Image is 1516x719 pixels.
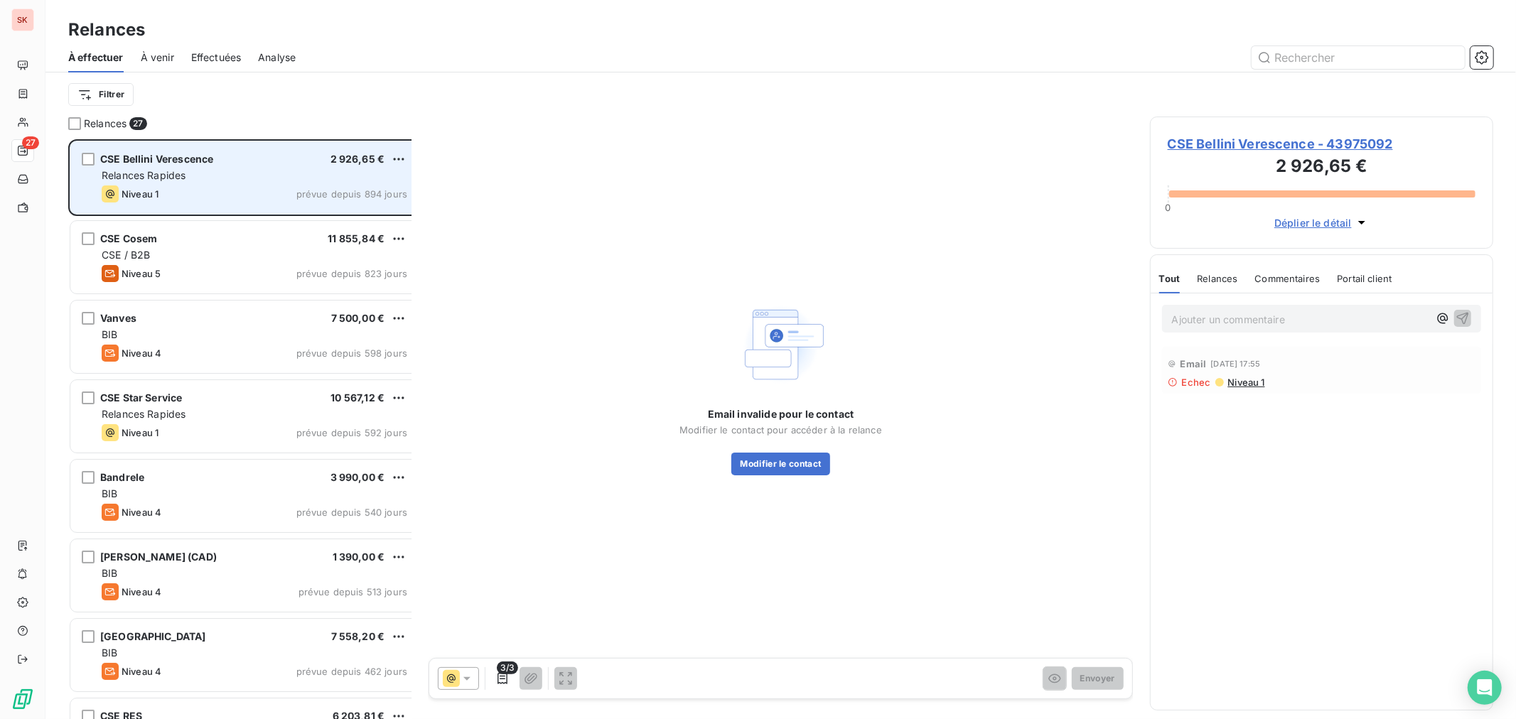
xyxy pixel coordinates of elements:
[1255,273,1321,284] span: Commentaires
[100,391,182,404] span: CSE Star Service
[102,249,150,261] span: CSE / B2B
[84,117,127,131] span: Relances
[11,688,34,710] img: Logo LeanPay
[736,299,827,390] img: Empty state
[102,328,117,340] span: BIB
[11,9,34,31] div: SK
[122,427,158,438] span: Niveau 1
[330,471,385,483] span: 3 990,00 €
[1168,134,1475,153] span: CSE Bellini Verescence - 43975092
[122,347,161,359] span: Niveau 4
[1159,273,1181,284] span: Tout
[1274,215,1352,230] span: Déplier le détail
[100,471,144,483] span: Bandrele
[1227,377,1265,388] span: Niveau 1
[1197,273,1237,284] span: Relances
[102,647,117,659] span: BIB
[122,268,161,279] span: Niveau 5
[68,83,134,106] button: Filtrer
[333,551,385,563] span: 1 390,00 €
[122,586,161,598] span: Niveau 4
[299,586,407,598] span: prévue depuis 513 jours
[330,153,385,165] span: 2 926,65 €
[330,391,385,404] span: 10 567,12 €
[100,630,206,642] span: [GEOGRAPHIC_DATA]
[258,50,296,65] span: Analyse
[100,312,136,324] span: Vanves
[122,188,158,200] span: Niveau 1
[1270,215,1373,231] button: Déplier le détail
[296,666,407,677] span: prévue depuis 462 jours
[22,136,39,149] span: 27
[100,232,157,244] span: CSE Cosem
[100,153,213,165] span: CSE Bellini Verescence
[1337,273,1392,284] span: Portail client
[102,487,117,499] span: BIB
[296,507,407,518] span: prévue depuis 540 jours
[1182,377,1211,388] span: Echec
[100,551,217,563] span: [PERSON_NAME] (CAD)
[122,507,161,518] span: Niveau 4
[102,169,186,181] span: Relances Rapides
[1072,667,1124,690] button: Envoyer
[1468,671,1502,705] div: Open Intercom Messenger
[731,453,829,475] button: Modifier le contact
[141,50,174,65] span: À venir
[331,312,385,324] span: 7 500,00 €
[1211,359,1261,368] span: [DATE] 17:55
[331,630,385,642] span: 7 558,20 €
[122,666,161,677] span: Niveau 4
[1168,153,1475,182] h3: 2 926,65 €
[191,50,242,65] span: Effectuées
[102,567,117,579] span: BIB
[497,661,518,674] span: 3/3
[328,232,385,244] span: 11 855,84 €
[68,50,124,65] span: À effectuer
[68,17,145,43] h3: Relances
[296,188,407,200] span: prévue depuis 894 jours
[1252,46,1465,69] input: Rechercher
[1166,202,1171,213] span: 0
[102,408,186,420] span: Relances Rapides
[679,424,882,436] span: Modifier le contact pour accéder à la relance
[296,347,407,359] span: prévue depuis 598 jours
[1181,358,1207,369] span: Email
[129,117,146,130] span: 27
[708,407,854,421] span: Email invalide pour le contact
[296,427,407,438] span: prévue depuis 592 jours
[296,268,407,279] span: prévue depuis 823 jours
